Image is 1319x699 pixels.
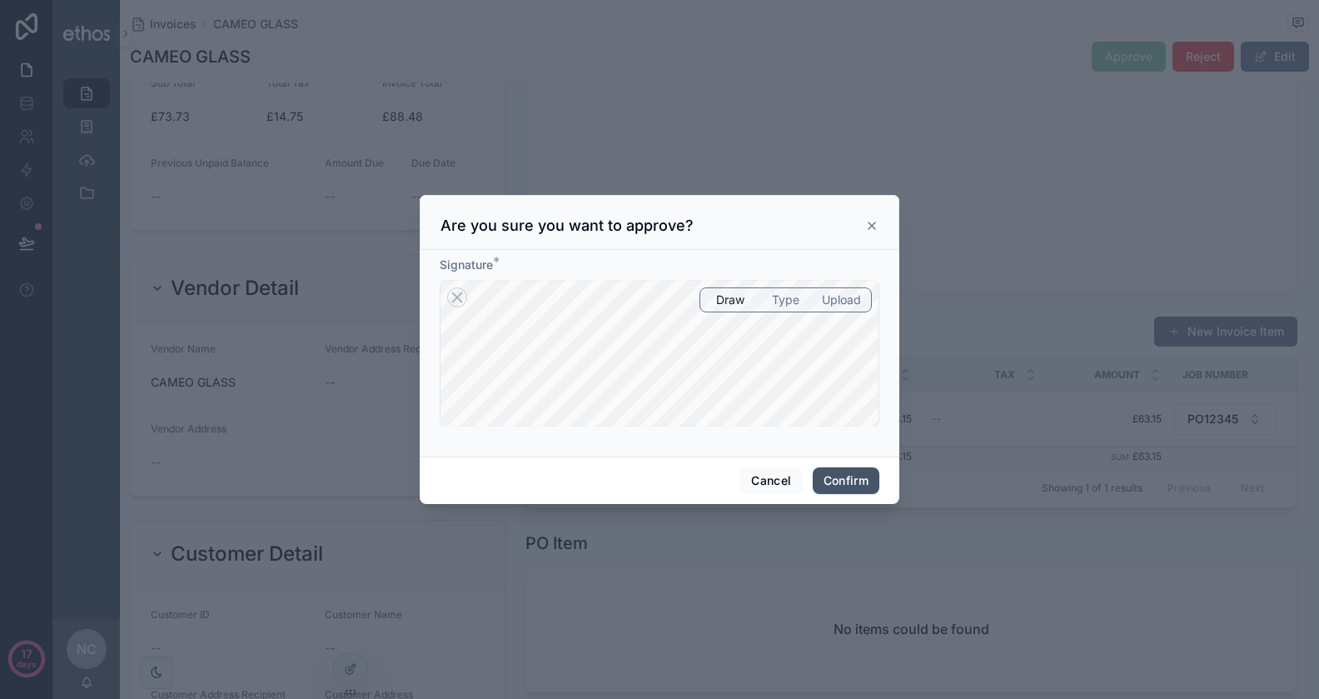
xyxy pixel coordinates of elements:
h3: Are you sure you want to approve? [440,216,694,236]
span: Draw [716,292,744,308]
button: Confirm [813,467,879,494]
button: Cancel [740,467,802,494]
span: Signature [440,257,493,272]
span: Type [772,292,799,308]
span: Upload [822,292,861,308]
